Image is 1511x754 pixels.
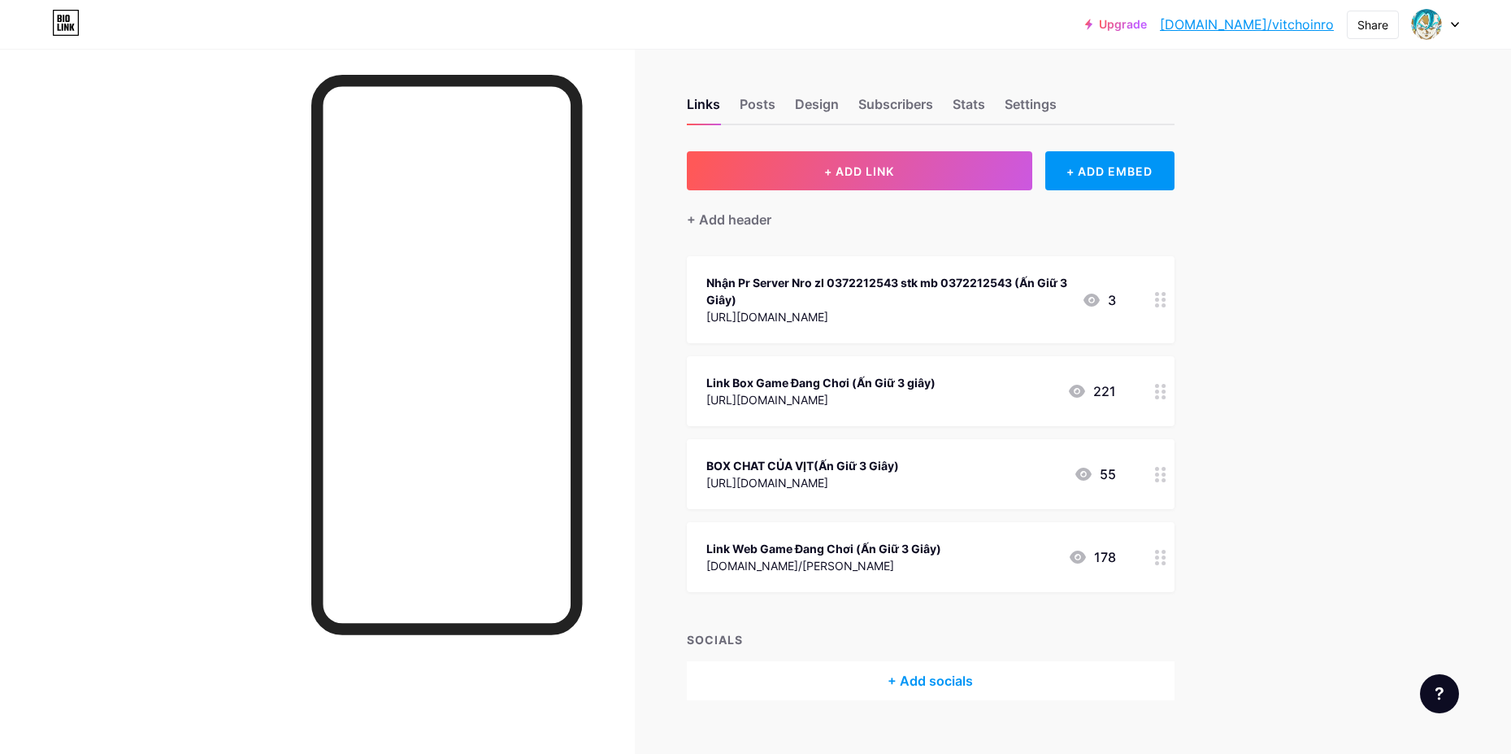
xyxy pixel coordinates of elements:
div: + Add header [687,210,771,229]
div: Subscribers [858,94,933,124]
div: 55 [1074,464,1116,484]
div: [URL][DOMAIN_NAME] [706,308,1069,325]
div: 3 [1082,290,1116,310]
a: Upgrade [1085,18,1147,31]
div: Links [687,94,720,124]
div: SOCIALS [687,631,1174,648]
a: [DOMAIN_NAME]/vitchoinro [1160,15,1334,34]
img: Viet Văn [1411,9,1442,40]
div: Stats [953,94,985,124]
span: + ADD LINK [824,164,894,178]
div: Link Box Game Đang Chơi (Ấn Giữ 3 giây) [706,374,936,391]
div: Link Web Game Đang Chơi (Ấn Giữ 3 Giây) [706,540,941,557]
button: + ADD LINK [687,151,1032,190]
div: + Add socials [687,661,1174,700]
div: [DOMAIN_NAME]/[PERSON_NAME] [706,557,941,574]
div: Settings [1005,94,1057,124]
div: 178 [1068,547,1116,567]
div: Nhận Pr Server Nro zl 0372212543 stk mb 0372212543 (Ấn Giữ 3 Giây) [706,274,1069,308]
div: BOX CHAT CỦA VỊT(Ấn Giữ 3 Giây) [706,457,899,474]
div: 221 [1067,381,1116,401]
div: Posts [740,94,775,124]
div: [URL][DOMAIN_NAME] [706,391,936,408]
div: + ADD EMBED [1045,151,1174,190]
div: [URL][DOMAIN_NAME] [706,474,899,491]
div: Share [1357,16,1388,33]
div: Design [795,94,839,124]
